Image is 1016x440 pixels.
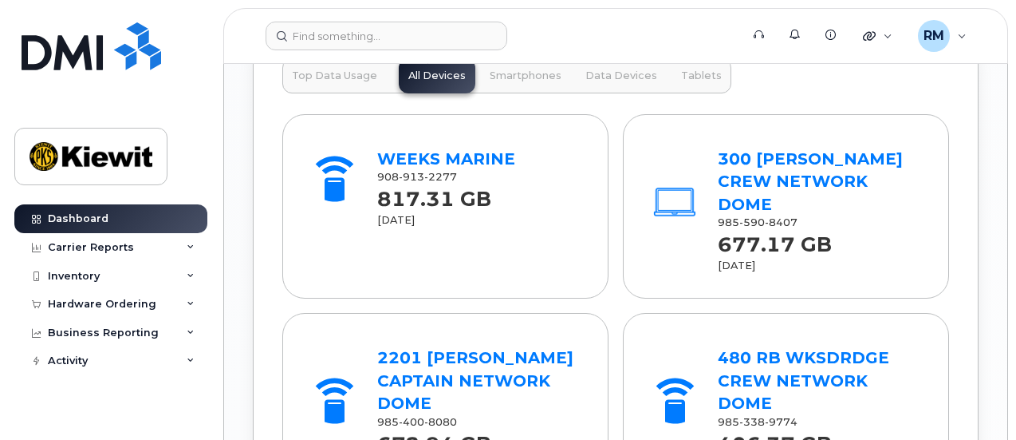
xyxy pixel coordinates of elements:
span: RM [923,26,944,46]
strong: 817.31 GB [377,178,491,211]
span: Smartphones [490,69,561,82]
div: [DATE] [377,213,580,228]
span: Data Devices [585,69,657,82]
strong: 677.17 GB [718,224,832,256]
span: 590 [739,216,765,228]
div: Ryan Mckeever [907,20,978,52]
button: Data Devices [576,58,667,93]
span: 8407 [765,216,797,228]
span: 8080 [424,416,457,428]
div: [DATE] [718,259,920,273]
a: 2201 [PERSON_NAME] CAPTAIN NETWORK DOME [377,348,573,413]
span: 985 [377,416,457,428]
input: Find something... [266,22,507,50]
a: 300 [PERSON_NAME] CREW NETWORK DOME [718,149,903,214]
span: Tablets [681,69,722,82]
a: 480 RB WKSDRDGE CREW NETWORK DOME [718,348,889,413]
span: 338 [739,416,765,428]
iframe: Messenger Launcher [947,371,1004,428]
button: Tablets [671,58,731,93]
span: 908 [377,171,457,183]
span: 985 [718,416,797,428]
div: Quicklinks [852,20,904,52]
span: Top Data Usage [292,69,377,82]
span: 400 [399,416,424,428]
span: 913 [399,171,424,183]
a: WEEKS MARINE [377,149,515,168]
button: Smartphones [480,58,571,93]
span: 2277 [424,171,457,183]
button: Top Data Usage [282,58,387,93]
span: 9774 [765,416,797,428]
span: 985 [718,216,797,228]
